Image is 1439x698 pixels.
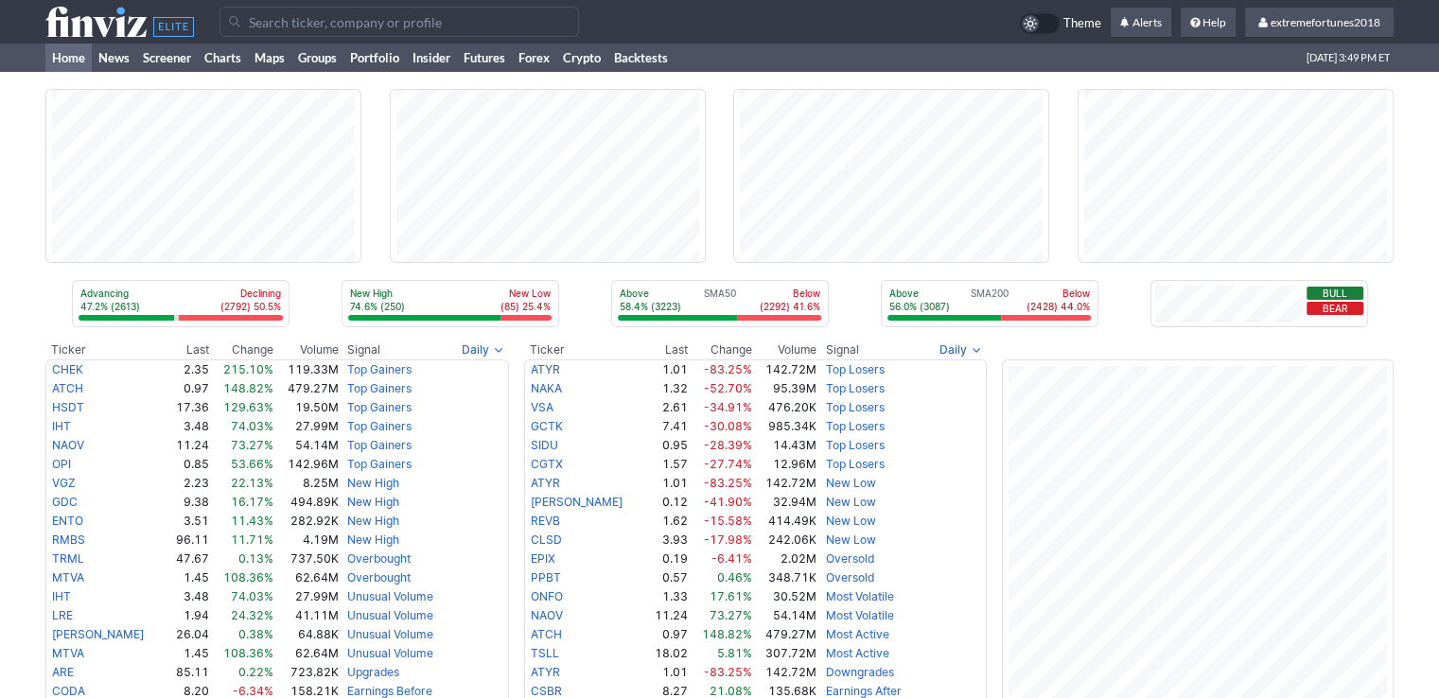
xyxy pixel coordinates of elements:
a: News [92,44,136,72]
a: MTVA [52,646,84,660]
a: Overbought [347,570,411,585]
td: 1.45 [167,644,210,663]
th: Volume [753,340,818,359]
span: 108.36% [223,646,273,660]
input: Search [219,7,579,37]
p: Advancing [80,287,140,300]
a: Top Gainers [347,362,412,376]
a: REVB [531,514,560,528]
a: Unusual Volume [347,627,433,641]
p: 58.4% (3223) [620,300,681,313]
td: 14.43M [753,436,818,455]
td: 142.72M [753,359,818,379]
a: RMBS [52,532,85,547]
a: ENTO [52,514,83,528]
td: 737.50K [274,550,340,568]
p: Above [889,287,950,300]
td: 414.49K [753,512,818,531]
a: Top Losers [826,400,885,414]
a: Home [45,44,92,72]
a: HSDT [52,400,84,414]
span: Signal [347,342,380,358]
th: Ticker [524,340,646,359]
a: Earnings Before [347,684,432,698]
td: 47.67 [167,550,210,568]
a: NAKA [531,381,562,395]
p: Above [620,287,681,300]
td: 2.35 [167,359,210,379]
a: Futures [457,44,512,72]
span: Daily [939,340,967,359]
td: 11.24 [167,436,210,455]
span: [DATE] 3:49 PM ET [1307,44,1390,72]
td: 11.24 [645,606,688,625]
td: 27.99M [274,417,340,436]
a: Top Gainers [347,400,412,414]
p: 74.6% (250) [350,300,405,313]
td: 1.32 [645,379,688,398]
td: 0.97 [167,379,210,398]
a: IHT [52,589,71,603]
a: NAOV [52,438,84,452]
p: New Low [500,287,551,300]
span: 73.27% [710,608,752,622]
a: Oversold [826,551,874,566]
td: 348.71K [753,568,818,587]
th: Volume [274,340,340,359]
span: extremefortunes2018 [1271,15,1380,29]
p: 56.0% (3087) [889,300,950,313]
td: 307.72M [753,644,818,663]
td: 0.57 [645,568,688,587]
a: Charts [198,44,248,72]
td: 242.06K [753,531,818,550]
span: -15.58% [704,514,752,528]
td: 27.99M [274,587,340,606]
a: NAOV [531,608,563,622]
td: 18.02 [645,644,688,663]
td: 3.48 [167,417,210,436]
td: 494.89K [274,493,340,512]
p: 47.2% (2613) [80,300,140,313]
a: GDC [52,495,78,509]
td: 95.39M [753,379,818,398]
td: 30.52M [753,587,818,606]
td: 142.72M [753,474,818,493]
span: -27.74% [704,457,752,471]
td: 2.61 [645,398,688,417]
td: 479.27M [753,625,818,644]
button: Signals interval [935,340,987,359]
a: ATCH [52,381,83,395]
td: 1.01 [645,663,688,682]
a: Theme [1020,13,1101,34]
td: 1.01 [645,359,688,379]
a: VSA [531,400,553,414]
a: PPBT [531,570,561,585]
a: Top Gainers [347,438,412,452]
a: New Low [826,532,876,547]
td: 41.11M [274,606,340,625]
td: 96.11 [167,531,210,550]
span: -52.70% [704,381,752,395]
span: Daily [462,340,489,359]
span: -83.25% [704,362,752,376]
a: Help [1181,8,1236,38]
a: New High [347,514,399,528]
p: Below [760,287,820,300]
a: TRML [52,551,84,566]
a: ATCH [531,627,562,641]
td: 0.19 [645,550,688,568]
td: 1.45 [167,568,210,587]
td: 17.36 [167,398,210,417]
td: 3.48 [167,587,210,606]
span: 53.66% [231,457,273,471]
span: 148.82% [702,627,752,641]
span: -17.98% [704,532,752,547]
td: 0.97 [645,625,688,644]
a: CLSD [531,532,562,547]
a: Forex [512,44,556,72]
td: 723.82K [274,663,340,682]
span: 215.10% [223,362,273,376]
td: 9.38 [167,493,210,512]
a: New High [347,495,399,509]
a: Top Gainers [347,381,412,395]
